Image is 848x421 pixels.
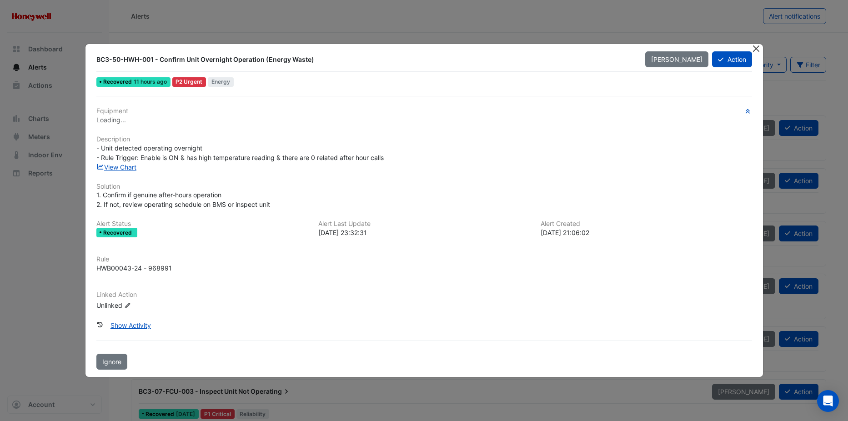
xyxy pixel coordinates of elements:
a: View Chart [96,163,137,171]
h6: Description [96,135,752,143]
button: Show Activity [105,317,157,333]
button: Ignore [96,354,127,370]
span: 1. Confirm if genuine after-hours operation 2. If not, review operating schedule on BMS or inspec... [96,191,270,208]
div: Unlinked [96,301,206,310]
fa-icon: Edit Linked Action [124,302,131,309]
span: Ignore [102,358,121,366]
span: Energy [208,77,234,87]
h6: Alert Last Update [318,220,530,228]
span: Recovered [103,79,134,85]
h6: Equipment [96,107,752,115]
span: [PERSON_NAME] [651,55,702,63]
div: [DATE] 23:32:31 [318,228,530,237]
div: HWB00043-24 - 968991 [96,263,172,273]
div: P2 Urgent [172,77,206,87]
div: [DATE] 21:06:02 [541,228,752,237]
h6: Rule [96,256,752,263]
button: Action [712,51,752,67]
h6: Alert Status [96,220,308,228]
span: - Unit detected operating overnight - Rule Trigger: Enable is ON & has high temperature reading &... [96,144,384,161]
h6: Linked Action [96,291,752,299]
span: Recovered [103,230,134,236]
span: Loading... [96,116,126,124]
h6: Solution [96,183,752,190]
div: Open Intercom Messenger [817,390,839,412]
button: Close [752,44,761,54]
h6: Alert Created [541,220,752,228]
div: BC3-50-HWH-001 - Confirm Unit Overnight Operation (Energy Waste) [96,55,635,64]
span: Tue 12-Aug-2025 23:32 AEST [134,78,167,85]
button: [PERSON_NAME] [645,51,708,67]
